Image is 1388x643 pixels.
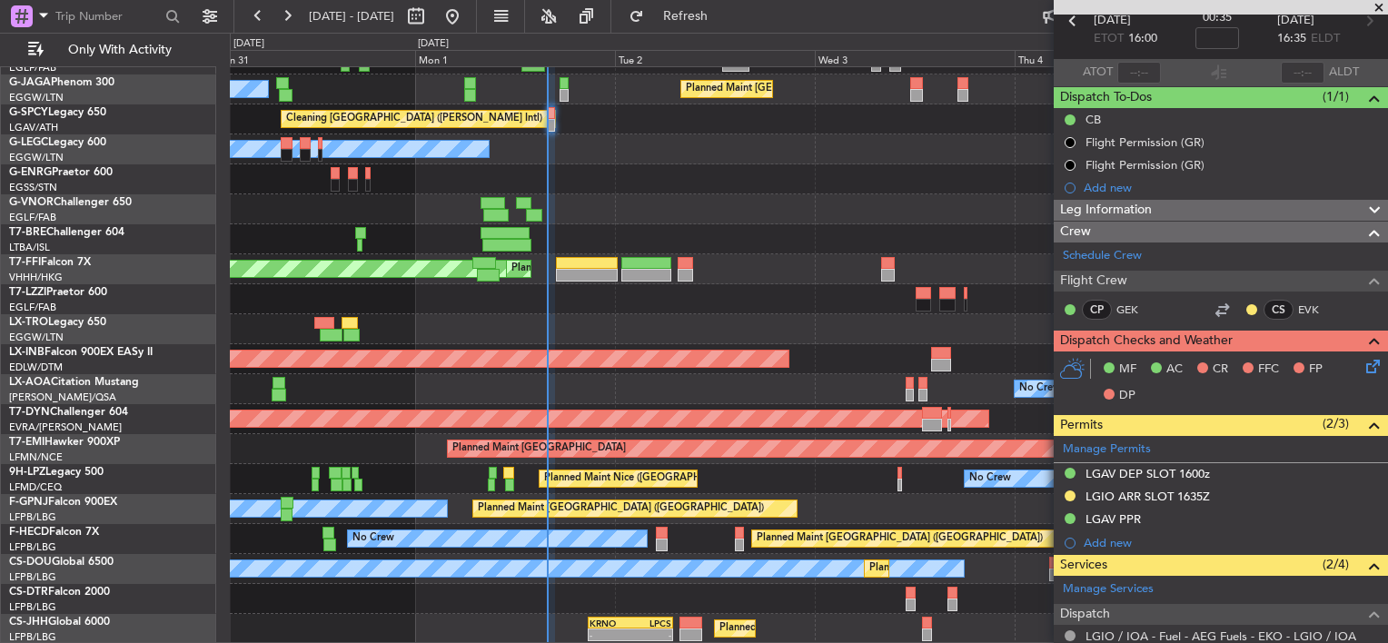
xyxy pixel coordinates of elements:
span: ELDT [1311,30,1340,48]
a: EGLF/FAB [9,61,56,74]
a: LX-TROLegacy 650 [9,317,106,328]
div: No Crew [GEOGRAPHIC_DATA] (Dublin Intl) [1019,375,1224,402]
div: [DATE] [418,36,449,52]
span: CS-DOU [9,557,52,568]
a: Manage Permits [1063,440,1151,459]
span: Dispatch [1060,604,1110,625]
a: LFPB/LBG [9,600,56,614]
span: 9H-LPZ [9,467,45,478]
span: Leg Information [1060,200,1152,221]
span: MF [1119,361,1136,379]
span: [DATE] - [DATE] [309,8,394,25]
div: Planned Maint [GEOGRAPHIC_DATA] ([GEOGRAPHIC_DATA] Intl) [511,255,815,282]
a: Manage Services [1063,580,1154,598]
a: T7-LZZIPraetor 600 [9,287,107,298]
a: EGGW/LTN [9,331,64,344]
span: FFC [1258,361,1279,379]
span: LX-TRO [9,317,48,328]
span: Permits [1060,415,1103,436]
span: 00:35 [1203,9,1232,27]
span: FP [1309,361,1323,379]
span: G-SPCY [9,107,48,118]
a: EVK [1298,302,1339,318]
span: 16:35 [1277,30,1306,48]
a: F-GPNJFalcon 900EX [9,497,117,508]
div: Cleaning [GEOGRAPHIC_DATA] ([PERSON_NAME] Intl) [286,105,542,133]
span: Dispatch Checks and Weather [1060,331,1233,351]
span: AC [1166,361,1183,379]
div: Tue 2 [615,50,815,66]
a: [PERSON_NAME]/QSA [9,391,116,404]
div: Add new [1084,535,1379,550]
span: ETOT [1094,30,1124,48]
a: T7-DYNChallenger 604 [9,407,128,418]
a: F-HECDFalcon 7X [9,527,99,538]
a: G-VNORChallenger 650 [9,197,132,208]
span: CS-JHH [9,617,48,628]
span: [DATE] [1277,12,1314,30]
span: Flight Crew [1060,271,1127,292]
div: Planned Maint [GEOGRAPHIC_DATA] ([GEOGRAPHIC_DATA]) [478,495,764,522]
div: Planned Maint [GEOGRAPHIC_DATA] [452,435,626,462]
div: LGAV DEP SLOT 1600z [1086,466,1210,481]
div: [DATE] [233,36,264,52]
div: No Crew [352,525,394,552]
span: DP [1119,387,1135,405]
a: G-SPCYLegacy 650 [9,107,106,118]
a: G-ENRGPraetor 600 [9,167,113,178]
a: G-LEGCLegacy 600 [9,137,106,148]
a: GEK [1116,302,1157,318]
a: LFMN/NCE [9,450,63,464]
span: Refresh [648,10,724,23]
a: CS-JHHGlobal 6000 [9,617,110,628]
span: T7-BRE [9,227,46,238]
a: LTBA/ISL [9,241,50,254]
a: EGGW/LTN [9,91,64,104]
a: EGLF/FAB [9,301,56,314]
span: Dispatch To-Dos [1060,87,1152,108]
a: LFPB/LBG [9,570,56,584]
a: EGLF/FAB [9,211,56,224]
span: G-JAGA [9,77,51,88]
a: 9H-LPZLegacy 500 [9,467,104,478]
span: G-VNOR [9,197,54,208]
div: Sun 31 [215,50,415,66]
span: 16:00 [1128,30,1157,48]
span: LX-INB [9,347,45,358]
span: F-HECD [9,527,49,538]
div: Add new [1084,180,1379,195]
button: Refresh [620,2,729,31]
span: T7-FFI [9,257,41,268]
span: F-GPNJ [9,497,48,508]
span: Crew [1060,222,1091,242]
div: CB [1086,112,1101,127]
div: LGIO ARR SLOT 1635Z [1086,489,1210,504]
a: LGAV/ATH [9,121,58,134]
div: - [590,629,630,640]
div: Planned Maint [GEOGRAPHIC_DATA] ([GEOGRAPHIC_DATA]) [869,555,1155,582]
a: CS-DTRFalcon 2000 [9,587,110,598]
input: Trip Number [55,3,160,30]
span: (1/1) [1323,87,1349,106]
a: EDLW/DTM [9,361,63,374]
div: Flight Permission (GR) [1086,134,1205,150]
span: Only With Activity [47,44,192,56]
a: G-JAGAPhenom 300 [9,77,114,88]
a: CS-DOUGlobal 6500 [9,557,114,568]
span: Services [1060,555,1107,576]
button: Only With Activity [20,35,197,64]
div: Planned Maint [GEOGRAPHIC_DATA] ([GEOGRAPHIC_DATA]) [686,75,972,103]
span: T7-EMI [9,437,45,448]
a: T7-EMIHawker 900XP [9,437,120,448]
span: T7-LZZI [9,287,46,298]
a: T7-FFIFalcon 7X [9,257,91,268]
div: No Crew [969,465,1011,492]
a: T7-BREChallenger 604 [9,227,124,238]
div: KRNO [590,618,630,628]
span: CS-DTR [9,587,48,598]
div: Mon 1 [415,50,615,66]
span: LX-AOA [9,377,51,388]
span: G-ENRG [9,167,52,178]
a: Schedule Crew [1063,247,1142,265]
div: Planned Maint [GEOGRAPHIC_DATA] ([GEOGRAPHIC_DATA]) [757,525,1043,552]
